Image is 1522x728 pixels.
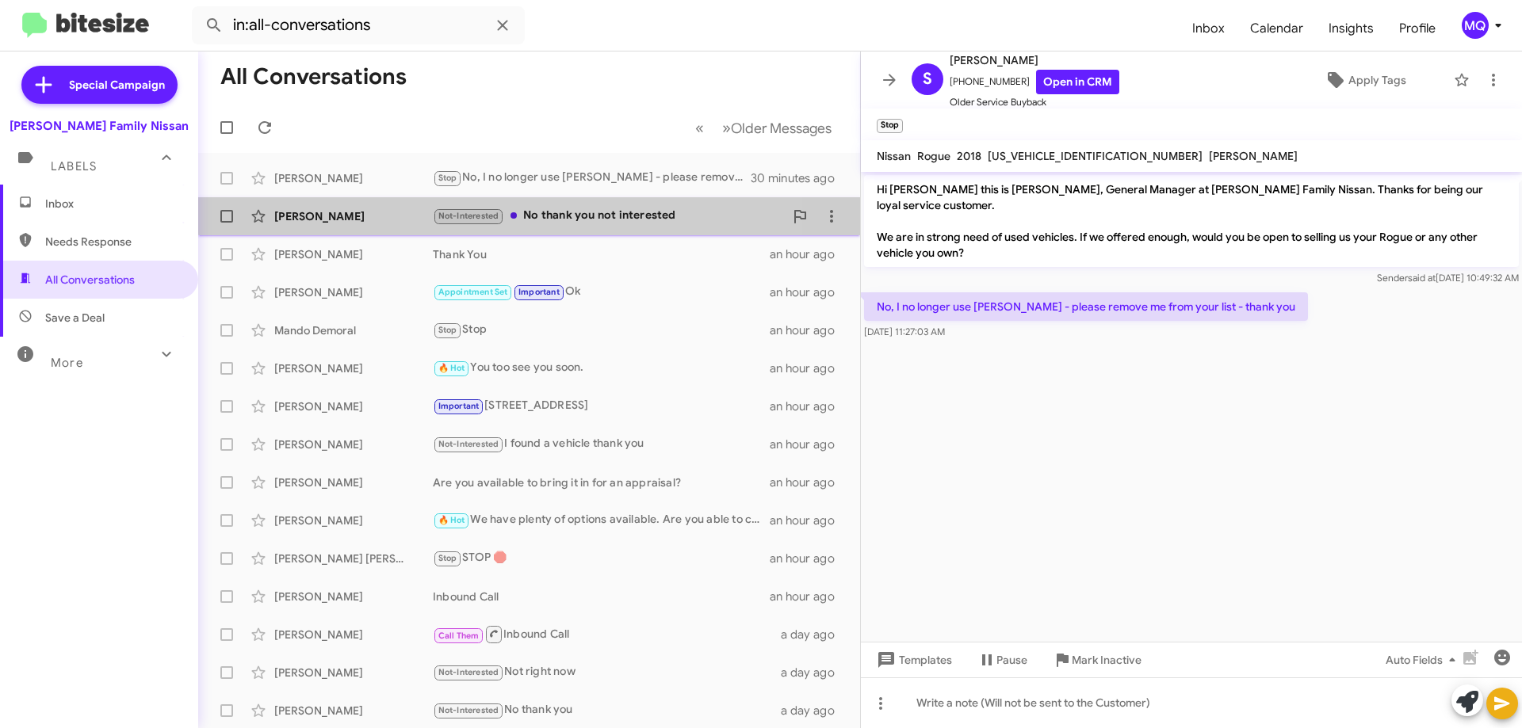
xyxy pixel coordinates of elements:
[957,149,981,163] span: 2018
[433,435,770,453] div: I found a vehicle thank you
[988,149,1203,163] span: [US_VEHICLE_IDENTIFICATION_NUMBER]
[433,321,770,339] div: Stop
[274,360,433,376] div: [PERSON_NAME]
[45,196,180,212] span: Inbox
[1283,66,1446,94] button: Apply Tags
[770,589,847,604] div: an hour ago
[864,175,1519,267] p: Hi [PERSON_NAME] this is [PERSON_NAME], General Manager at [PERSON_NAME] Family Nissan. Thanks fo...
[923,67,932,92] span: S
[950,51,1119,70] span: [PERSON_NAME]
[274,208,433,224] div: [PERSON_NAME]
[438,667,499,677] span: Not-Interested
[433,359,770,377] div: You too see you soon.
[433,663,781,681] div: Not right now
[1180,6,1237,51] a: Inbox
[770,436,847,452] div: an hour ago
[438,705,499,715] span: Not-Interested
[433,475,770,490] div: Are you available to bring it in for an appraisal?
[877,149,911,163] span: Nissan
[433,624,781,644] div: Inbound Call
[1348,66,1406,94] span: Apply Tags
[950,70,1119,94] span: [PHONE_NUMBER]
[274,475,433,490] div: [PERSON_NAME]
[438,553,457,563] span: Stop
[770,475,847,490] div: an hour ago
[1036,70,1119,94] a: Open in CRM
[996,646,1027,674] span: Pause
[731,120,832,137] span: Older Messages
[438,173,457,183] span: Stop
[965,646,1040,674] button: Pause
[770,360,847,376] div: an hour ago
[438,363,465,373] span: 🔥 Hot
[45,310,105,326] span: Save a Deal
[433,397,770,415] div: [STREET_ADDRESS]
[433,283,770,301] div: Ok
[1448,12,1505,39] button: MQ
[1237,6,1316,51] a: Calendar
[861,646,965,674] button: Templates
[781,703,847,718] div: a day ago
[274,551,433,566] div: [PERSON_NAME] [PERSON_NAME]
[722,118,731,138] span: »
[695,118,704,138] span: «
[45,234,180,250] span: Needs Response
[770,246,847,262] div: an hour ago
[51,356,83,370] span: More
[713,112,841,144] button: Next
[864,292,1308,321] p: No, I no longer use [PERSON_NAME] - please remove me from your list - thank you
[192,6,525,44] input: Search
[1209,149,1298,163] span: [PERSON_NAME]
[1408,272,1436,284] span: said at
[686,112,841,144] nav: Page navigation example
[69,77,165,93] span: Special Campaign
[1373,646,1474,674] button: Auto Fields
[781,665,847,680] div: a day ago
[21,66,178,104] a: Special Campaign
[1462,12,1489,39] div: MQ
[274,513,433,528] div: [PERSON_NAME]
[438,515,465,525] span: 🔥 Hot
[438,211,499,221] span: Not-Interested
[438,287,508,297] span: Appointment Set
[770,513,847,528] div: an hour ago
[1386,646,1462,674] span: Auto Fields
[433,207,784,225] div: No thank you not interested
[770,551,847,566] div: an hour ago
[1072,646,1141,674] span: Mark Inactive
[274,665,433,680] div: [PERSON_NAME]
[10,118,189,134] div: [PERSON_NAME] Family Nissan
[433,549,770,567] div: STOP 🛑
[433,589,770,604] div: Inbound Call
[274,398,433,414] div: [PERSON_NAME]
[874,646,952,674] span: Templates
[917,149,950,163] span: Rogue
[274,627,433,642] div: [PERSON_NAME]
[864,326,945,337] span: [DATE] 11:27:03 AM
[686,112,713,144] button: Previous
[274,170,433,186] div: [PERSON_NAME]
[950,94,1119,110] span: Older Service Buyback
[274,284,433,300] div: [PERSON_NAME]
[752,170,847,186] div: 30 minutes ago
[433,701,781,719] div: No thank you
[274,436,433,452] div: [PERSON_NAME]
[770,398,847,414] div: an hour ago
[1316,6,1386,51] a: Insights
[433,169,752,187] div: No, I no longer use [PERSON_NAME] - please remove me from your list - thank you
[438,325,457,335] span: Stop
[274,246,433,262] div: [PERSON_NAME]
[1040,646,1154,674] button: Mark Inactive
[438,631,480,641] span: Call Them
[51,159,97,173] span: Labels
[274,589,433,604] div: [PERSON_NAME]
[781,627,847,642] div: a day ago
[438,401,480,411] span: Important
[1377,272,1519,284] span: Sender [DATE] 10:49:32 AM
[274,322,433,338] div: Mando Demoral
[1386,6,1448,51] a: Profile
